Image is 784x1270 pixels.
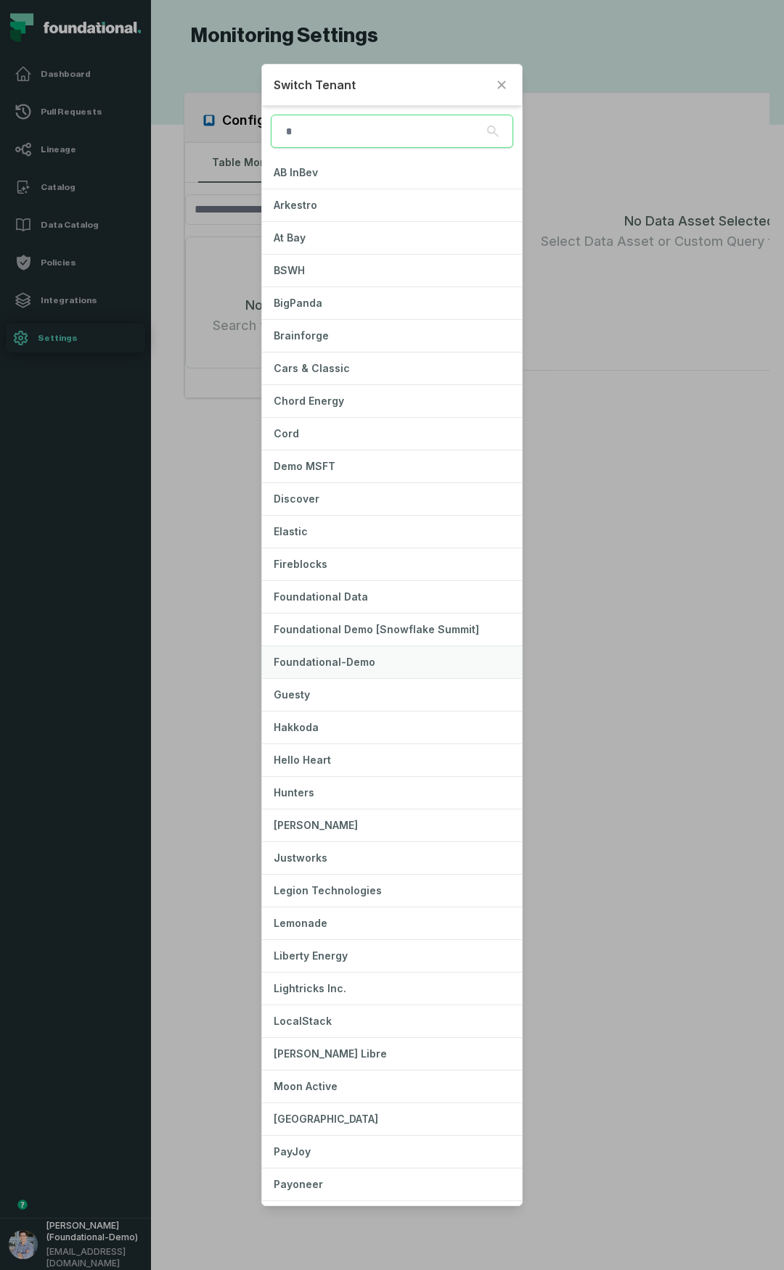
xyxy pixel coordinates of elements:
[274,76,487,94] h2: Switch Tenant
[274,525,308,537] span: Elastic
[274,1113,378,1125] span: [GEOGRAPHIC_DATA]
[493,76,510,94] button: Close
[262,287,522,319] button: BigPanda
[262,352,522,384] button: Cars & Classic
[274,362,350,374] span: Cars & Classic
[262,809,522,841] button: [PERSON_NAME]
[262,1136,522,1168] button: PayJoy
[262,842,522,874] button: Justworks
[262,679,522,711] button: Guesty
[274,721,319,733] span: Hakkoda
[274,1080,338,1092] span: Moon Active
[262,744,522,776] button: Hello Heart
[262,189,522,221] button: Arkestro
[262,1005,522,1037] button: LocalStack
[274,199,317,211] span: Arkestro
[274,949,348,962] span: Liberty Energy
[262,1103,522,1135] button: [GEOGRAPHIC_DATA]
[274,754,331,766] span: Hello Heart
[274,884,382,896] span: Legion Technologies
[274,166,318,178] span: AB InBev
[274,558,327,570] span: Fireblocks
[274,656,375,668] span: Foundational-Demo
[274,786,314,799] span: Hunters
[274,329,329,342] span: Brainforge
[274,395,344,407] span: Chord Energy
[274,492,319,505] span: Discover
[274,623,479,635] span: Foundational Demo [Snowflake Summit]
[262,548,522,580] button: Fireblocks
[262,907,522,939] button: Lemonade
[274,1047,387,1060] span: [PERSON_NAME] Libre
[274,460,335,472] span: Demo MSFT
[262,712,522,743] button: Hakkoda
[262,450,522,482] button: Demo MSFT
[262,1071,522,1102] button: Moon Active
[274,982,346,994] span: Lightricks Inc.
[262,1038,522,1070] button: [PERSON_NAME] Libre
[274,231,306,244] span: At Bay
[262,483,522,515] button: Discover
[262,157,522,189] button: AB InBev
[262,222,522,254] button: At Bay
[262,614,522,646] button: Foundational Demo [Snowflake Summit]
[262,875,522,907] button: Legion Technologies
[274,852,327,864] span: Justworks
[274,427,299,440] span: Cord
[262,777,522,809] button: Hunters
[262,385,522,417] button: Chord Energy
[274,1145,311,1158] span: PayJoy
[274,1178,323,1190] span: Payoneer
[262,516,522,548] button: Elastic
[274,917,327,929] span: Lemonade
[262,646,522,678] button: Foundational-Demo
[262,1168,522,1200] button: Payoneer
[274,297,322,309] span: BigPanda
[262,418,522,450] button: Cord
[274,590,368,603] span: Foundational Data
[262,581,522,613] button: Foundational Data
[262,255,522,286] button: BSWH
[274,819,358,831] span: [PERSON_NAME]
[262,940,522,972] button: Liberty Energy
[274,1015,332,1027] span: LocalStack
[274,688,310,701] span: Guesty
[274,264,305,276] span: BSWH
[262,320,522,352] button: Brainforge
[262,973,522,1005] button: Lightricks Inc.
